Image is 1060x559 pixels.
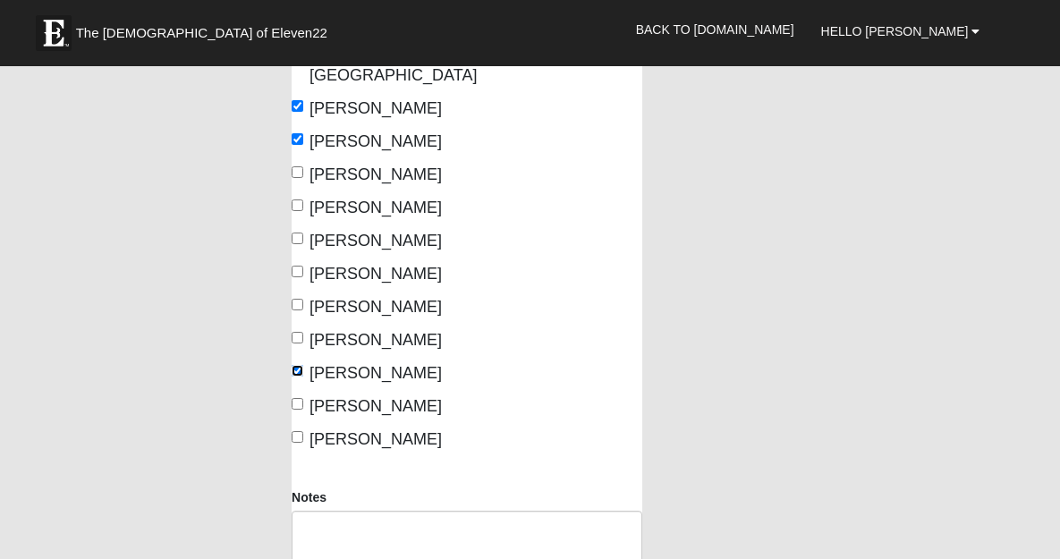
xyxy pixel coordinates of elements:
span: Hello [PERSON_NAME] [821,24,969,38]
a: Back to [DOMAIN_NAME] [623,7,808,52]
input: [PERSON_NAME] [292,431,303,443]
input: [PERSON_NAME] [292,365,303,377]
input: [PERSON_NAME] [292,266,303,277]
input: [PERSON_NAME] [292,398,303,410]
input: [PERSON_NAME] [292,100,303,112]
input: [PERSON_NAME] [292,299,303,310]
span: [PERSON_NAME] [310,430,442,448]
input: [PERSON_NAME] [292,133,303,145]
a: The [DEMOGRAPHIC_DATA] of Eleven22 [27,6,385,51]
input: [PERSON_NAME] [292,233,303,244]
img: Eleven22 logo [36,15,72,51]
span: [PERSON_NAME] [310,232,442,250]
span: The [DEMOGRAPHIC_DATA] of Eleven22 [76,24,327,42]
span: [PERSON_NAME] [310,298,442,316]
input: [PERSON_NAME] [292,199,303,211]
span: [PERSON_NAME] [310,397,442,415]
input: [PERSON_NAME] [292,332,303,343]
span: [PERSON_NAME] [310,165,442,183]
span: [PERSON_NAME] [310,364,442,382]
span: [PERSON_NAME] [310,132,442,150]
label: Notes [292,488,326,506]
span: [PERSON_NAME] [310,199,442,216]
span: [PERSON_NAME] [310,331,442,349]
a: Hello [PERSON_NAME] [808,9,994,54]
span: [PERSON_NAME] [310,99,442,117]
span: [PERSON_NAME] [310,265,442,283]
input: [PERSON_NAME] [292,166,303,178]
